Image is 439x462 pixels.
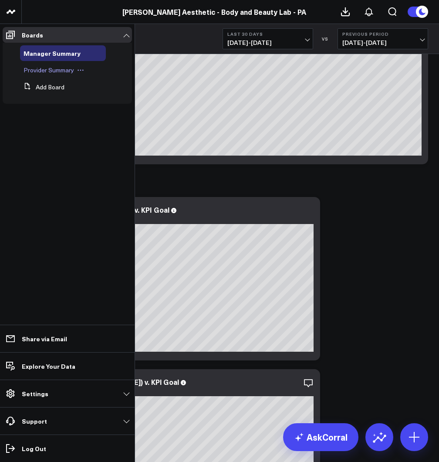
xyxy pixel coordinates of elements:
[122,7,306,17] a: [PERSON_NAME] Aesthetic - Body and Beauty Lab - PA
[22,335,67,342] p: Share via Email
[22,390,48,397] p: Settings
[24,66,74,74] span: Provider Summary
[317,36,333,41] div: VS
[20,79,64,95] button: Add Board
[283,423,358,451] a: AskCorral
[227,39,308,46] span: [DATE] - [DATE]
[342,31,423,37] b: Previous Period
[338,28,428,49] button: Previous Period[DATE]-[DATE]
[223,28,313,49] button: Last 30 Days[DATE]-[DATE]
[3,441,132,456] a: Log Out
[24,67,74,74] a: Provider Summary
[24,49,81,58] span: Manager Summary
[22,418,47,425] p: Support
[22,31,43,38] p: Boards
[227,31,308,37] b: Last 30 Days
[24,50,81,57] a: Manager Summary
[342,39,423,46] span: [DATE] - [DATE]
[22,445,46,452] p: Log Out
[22,363,75,370] p: Explore Your Data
